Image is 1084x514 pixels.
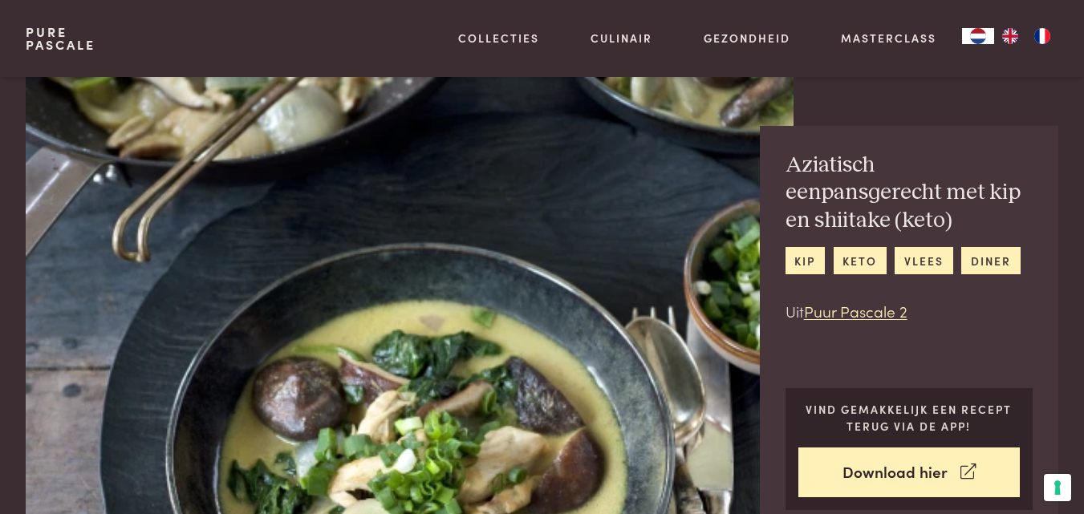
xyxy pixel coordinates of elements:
a: Download hier [798,447,1021,498]
p: Uit [786,300,1033,323]
div: Language [962,28,994,44]
a: Culinair [591,30,652,47]
a: kip [786,247,825,273]
a: keto [834,247,887,273]
p: Vind gemakkelijk een recept terug via de app! [798,401,1021,434]
ul: Language list [994,28,1058,44]
a: FR [1026,28,1058,44]
a: EN [994,28,1026,44]
a: Masterclass [841,30,936,47]
a: NL [962,28,994,44]
h2: Aziatisch eenpansgerecht met kip en shiitake (keto) [786,152,1033,235]
a: Gezondheid [704,30,790,47]
a: PurePascale [26,26,95,51]
aside: Language selected: Nederlands [962,28,1058,44]
button: Uw voorkeuren voor toestemming voor trackingtechnologieën [1044,474,1071,501]
a: vlees [895,247,952,273]
a: Puur Pascale 2 [804,300,907,322]
a: diner [961,247,1020,273]
a: Collecties [458,30,539,47]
